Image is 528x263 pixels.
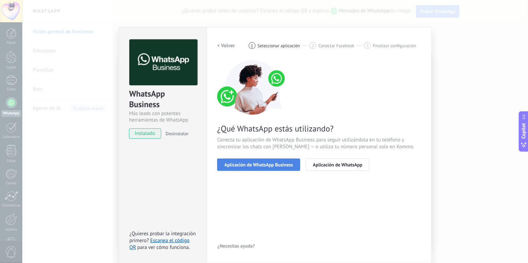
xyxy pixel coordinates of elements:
[129,128,161,139] span: instalado
[312,43,314,49] span: 2
[251,43,253,49] span: 1
[366,43,369,49] span: 3
[217,39,235,52] button: < Volver
[129,88,197,110] div: WhatsApp Business
[217,60,289,115] img: connect number
[129,237,189,251] a: Escanea el código QR
[129,230,196,244] span: ¿Quieres probar la integración primero?
[306,159,369,171] button: Aplicación de WhatsApp
[137,244,190,251] span: para ver cómo funciona.
[218,243,255,248] span: ¿Necesitas ayuda?
[258,43,300,48] span: Seleccionar aplicación
[166,130,189,137] span: Desinstalar
[313,162,362,167] span: Aplicación de WhatsApp
[318,43,354,48] span: Conectar Facebook
[129,39,198,86] img: logo_main.png
[129,110,197,123] div: Más leads con potentes herramientas de WhatsApp
[520,123,527,139] span: Copilot
[217,42,235,49] h2: < Volver
[224,162,293,167] span: Aplicación de WhatsApp Business
[217,159,300,171] button: Aplicación de WhatsApp Business
[163,128,189,139] button: Desinstalar
[217,123,421,134] span: ¿Qué WhatsApp estás utilizando?
[217,241,255,251] button: ¿Necesitas ayuda?
[217,137,421,150] span: Conecta tu aplicación de WhatsApp Business para seguir utilizándola en tu teléfono y sincronizar ...
[373,43,416,48] span: Finalizar configuración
